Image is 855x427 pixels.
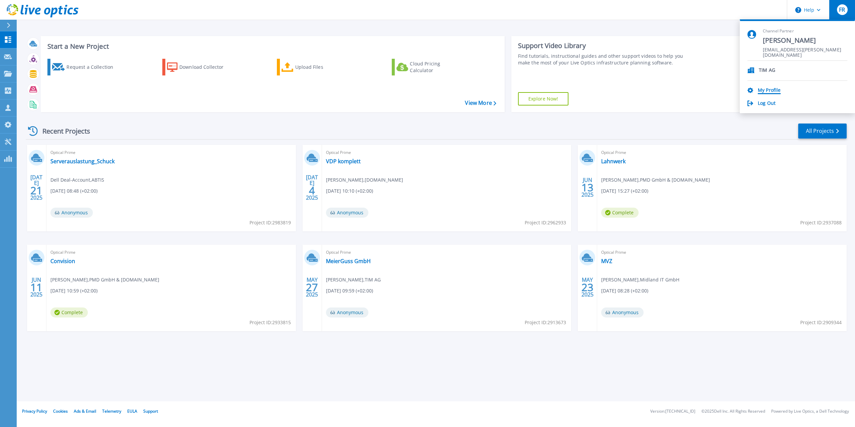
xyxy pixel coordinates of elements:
a: Convision [50,258,75,264]
a: MVZ [601,258,612,264]
span: FR [839,7,845,12]
a: VDP komplett [326,158,361,165]
span: Optical Prime [326,249,567,256]
span: Optical Prime [601,249,843,256]
a: Cookies [53,408,68,414]
div: Support Video Library [518,41,691,50]
span: [DATE] 08:28 (+02:00) [601,287,648,294]
span: 21 [30,188,42,193]
li: Version: [TECHNICAL_ID] [650,409,695,414]
div: JUN 2025 [30,275,43,299]
span: Optical Prime [326,149,567,156]
span: [PERSON_NAME] , [DOMAIN_NAME] [326,176,403,184]
div: [DATE] 2025 [306,175,318,200]
span: Complete [601,208,639,218]
span: Project ID: 2937088 [800,219,842,226]
span: [PERSON_NAME] , TIM AG [326,276,381,283]
a: Serverauslastung_Schuck [50,158,115,165]
li: Powered by Live Optics, a Dell Technology [771,409,849,414]
span: Project ID: 2962933 [525,219,566,226]
span: [DATE] 10:59 (+02:00) [50,287,98,294]
span: Channel Partner [763,28,847,34]
span: [PERSON_NAME] [763,36,847,45]
span: Project ID: 2933815 [249,319,291,326]
a: Log Out [758,100,776,107]
span: Project ID: 2909344 [800,319,842,326]
span: [PERSON_NAME] , PMD GmbH & [DOMAIN_NAME] [50,276,159,283]
a: Lahnwerk [601,158,626,165]
a: Download Collector [162,59,237,75]
div: Download Collector [179,60,233,74]
p: TIM AG [759,67,775,74]
a: Cloud Pricing Calculator [392,59,466,75]
span: [DATE] 09:59 (+02:00) [326,287,373,294]
a: Upload Files [277,59,351,75]
a: EULA [127,408,137,414]
a: All Projects [798,124,847,139]
span: Anonymous [326,307,368,317]
a: View More [465,100,496,106]
span: Optical Prime [601,149,843,156]
a: Support [143,408,158,414]
span: [PERSON_NAME] , Midland IT GmbH [601,276,679,283]
span: 23 [581,284,593,290]
span: Dell Deal-Account , ABTIS [50,176,104,184]
div: [DATE] 2025 [30,175,43,200]
span: [EMAIL_ADDRESS][PERSON_NAME][DOMAIN_NAME] [763,47,847,53]
div: Upload Files [295,60,349,74]
a: Telemetry [102,408,121,414]
span: Project ID: 2913673 [525,319,566,326]
span: [DATE] 15:27 (+02:00) [601,187,648,195]
div: Recent Projects [26,123,99,139]
span: [DATE] 10:10 (+02:00) [326,187,373,195]
div: MAY 2025 [581,275,594,299]
li: © 2025 Dell Inc. All Rights Reserved [701,409,765,414]
span: Optical Prime [50,249,292,256]
a: Request a Collection [47,59,122,75]
a: MeierGuss GmbH [326,258,371,264]
div: Find tutorials, instructional guides and other support videos to help you make the most of your L... [518,53,691,66]
span: 11 [30,284,42,290]
span: Anonymous [601,307,644,317]
span: Complete [50,307,88,317]
span: 4 [309,188,315,193]
a: Privacy Policy [22,408,47,414]
div: MAY 2025 [306,275,318,299]
a: My Profile [758,87,781,94]
span: 13 [581,185,593,190]
span: Anonymous [50,208,93,218]
span: Optical Prime [50,149,292,156]
h3: Start a New Project [47,43,496,50]
div: Cloud Pricing Calculator [410,60,463,74]
a: Ads & Email [74,408,96,414]
span: [PERSON_NAME] , PMD GmbH & [DOMAIN_NAME] [601,176,710,184]
a: Explore Now! [518,92,569,105]
span: Anonymous [326,208,368,218]
div: Request a Collection [66,60,120,74]
div: JUN 2025 [581,175,594,200]
span: [DATE] 08:48 (+02:00) [50,187,98,195]
span: 27 [306,284,318,290]
span: Project ID: 2983819 [249,219,291,226]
